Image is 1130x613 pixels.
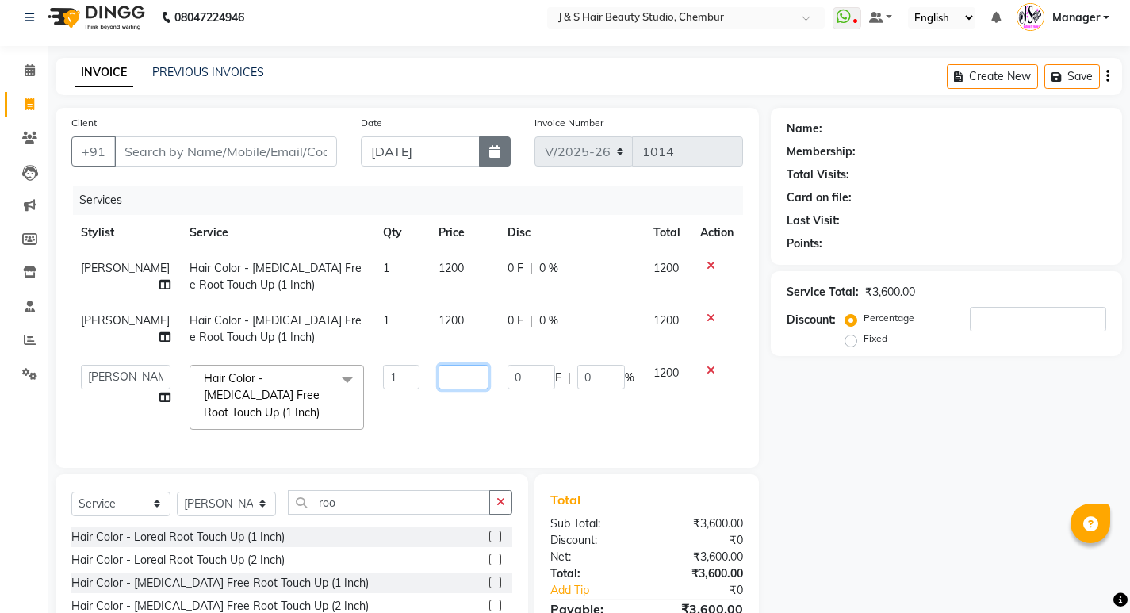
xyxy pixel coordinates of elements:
[81,313,170,328] span: [PERSON_NAME]
[787,236,822,252] div: Points:
[865,284,915,301] div: ₹3,600.00
[787,144,856,160] div: Membership:
[538,565,646,582] div: Total:
[646,515,754,532] div: ₹3,600.00
[429,215,498,251] th: Price
[530,260,533,277] span: |
[71,575,369,592] div: Hair Color - [MEDICAL_DATA] Free Root Touch Up (1 Inch)
[644,215,691,251] th: Total
[152,65,264,79] a: PREVIOUS INVOICES
[71,552,285,569] div: Hair Color - Loreal Root Touch Up (2 Inch)
[508,312,523,329] span: 0 F
[361,116,382,130] label: Date
[508,260,523,277] span: 0 F
[538,582,665,599] a: Add Tip
[538,549,646,565] div: Net:
[439,313,464,328] span: 1200
[538,515,646,532] div: Sub Total:
[787,213,840,229] div: Last Visit:
[320,405,327,420] a: x
[190,261,362,292] span: Hair Color - [MEDICAL_DATA] Free Root Touch Up (1 Inch)
[534,116,603,130] label: Invoice Number
[114,136,337,167] input: Search by Name/Mobile/Email/Code
[646,532,754,549] div: ₹0
[539,312,558,329] span: 0 %
[947,64,1038,89] button: Create New
[787,284,859,301] div: Service Total:
[646,549,754,565] div: ₹3,600.00
[204,371,320,420] span: Hair Color - [MEDICAL_DATA] Free Root Touch Up (1 Inch)
[383,261,389,275] span: 1
[75,59,133,87] a: INVOICE
[383,313,389,328] span: 1
[787,190,852,206] div: Card on file:
[787,312,836,328] div: Discount:
[73,186,755,215] div: Services
[71,136,116,167] button: +91
[646,565,754,582] div: ₹3,600.00
[538,532,646,549] div: Discount:
[1044,64,1100,89] button: Save
[180,215,373,251] th: Service
[71,116,97,130] label: Client
[288,490,490,515] input: Search or Scan
[653,366,679,380] span: 1200
[1017,3,1044,31] img: Manager
[653,261,679,275] span: 1200
[665,582,755,599] div: ₹0
[568,370,571,386] span: |
[539,260,558,277] span: 0 %
[439,261,464,275] span: 1200
[190,313,362,344] span: Hair Color - [MEDICAL_DATA] Free Root Touch Up (1 Inch)
[71,529,285,546] div: Hair Color - Loreal Root Touch Up (1 Inch)
[550,492,587,508] span: Total
[864,311,914,325] label: Percentage
[625,370,634,386] span: %
[691,215,743,251] th: Action
[498,215,644,251] th: Disc
[373,215,429,251] th: Qty
[1052,10,1100,26] span: Manager
[555,370,561,386] span: F
[653,313,679,328] span: 1200
[864,331,887,346] label: Fixed
[787,167,849,183] div: Total Visits:
[81,261,170,275] span: [PERSON_NAME]
[530,312,533,329] span: |
[71,215,180,251] th: Stylist
[787,121,822,137] div: Name:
